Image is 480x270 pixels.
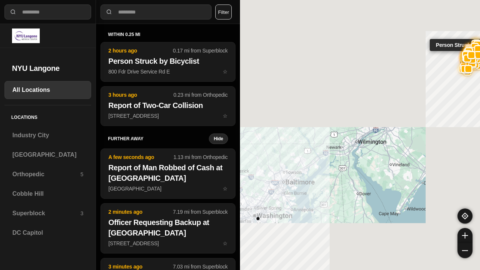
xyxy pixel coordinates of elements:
[12,63,84,73] h2: NYU Langone
[174,91,228,99] p: 0.23 mi from Orthopedic
[12,28,40,43] img: logo
[108,185,228,192] p: [GEOGRAPHIC_DATA]
[12,228,83,237] h3: DC Capitol
[100,68,235,75] a: 2 hours ago0.17 mi from SuperblockPerson Struck by Bicyclist800 Fdr Drive Service Rd Estar
[108,47,173,54] p: 2 hours ago
[100,112,235,119] a: 3 hours ago0.23 mi from OrthopedicReport of Two-Car Collision[STREET_ADDRESS]star
[223,186,228,192] span: star
[4,105,91,126] h5: Locations
[223,240,228,246] span: star
[108,240,228,247] p: [STREET_ADDRESS]
[108,217,228,238] h2: Officer Requesting Backup at [GEOGRAPHIC_DATA]
[223,113,228,119] span: star
[108,162,228,183] h2: Report of Man Robbed of Cash at [GEOGRAPHIC_DATA]
[462,232,468,238] img: zoom-in
[209,133,228,144] button: Hide
[457,208,472,223] button: recenter
[457,243,472,258] button: zoom-out
[108,112,228,120] p: [STREET_ADDRESS]
[108,136,209,142] h5: further away
[108,56,228,66] h2: Person Struck by Bicyclist
[100,240,235,246] a: 2 minutes ago7.19 mi from SuperblockOfficer Requesting Backup at [GEOGRAPHIC_DATA][STREET_ADDRESS...
[108,68,228,75] p: 800 Fdr Drive Service Rd E
[462,213,468,219] img: recenter
[9,8,17,16] img: search
[80,171,83,178] p: 5
[12,209,80,218] h3: Superblock
[108,31,228,37] h5: within 0.25 mi
[4,224,91,242] a: DC Capitol
[4,146,91,164] a: [GEOGRAPHIC_DATA]
[174,153,228,161] p: 1.13 mi from Orthopedic
[105,8,113,16] img: search
[100,42,235,82] button: 2 hours ago0.17 mi from SuperblockPerson Struck by Bicyclist800 Fdr Drive Service Rd Estar
[4,81,91,99] a: All Locations
[173,47,228,54] p: 0.17 mi from Superblock
[215,4,232,19] button: Filter
[462,247,468,253] img: zoom-out
[12,189,83,198] h3: Cobble Hill
[223,69,228,75] span: star
[12,170,80,179] h3: Orthopedic
[108,153,174,161] p: A few seconds ago
[100,86,235,126] button: 3 hours ago0.23 mi from OrthopedicReport of Two-Car Collision[STREET_ADDRESS]star
[173,208,228,216] p: 7.19 mi from Superblock
[4,185,91,203] a: Cobble Hill
[80,210,83,217] p: 3
[4,165,91,183] a: Orthopedic5
[108,100,228,111] h2: Report of Two-Car Collision
[100,148,235,199] button: A few seconds ago1.13 mi from OrthopedicReport of Man Robbed of Cash at [GEOGRAPHIC_DATA][GEOGRAP...
[12,131,83,140] h3: Industry City
[4,204,91,222] a: Superblock3
[4,126,91,144] a: Industry City
[108,91,174,99] p: 3 hours ago
[12,85,83,94] h3: All Locations
[12,150,83,159] h3: [GEOGRAPHIC_DATA]
[100,185,235,192] a: A few seconds ago1.13 mi from OrthopedicReport of Man Robbed of Cash at [GEOGRAPHIC_DATA][GEOGRAP...
[457,228,472,243] button: zoom-in
[100,203,235,253] button: 2 minutes ago7.19 mi from SuperblockOfficer Requesting Backup at [GEOGRAPHIC_DATA][STREET_ADDRESS...
[214,136,223,142] small: Hide
[108,208,173,216] p: 2 minutes ago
